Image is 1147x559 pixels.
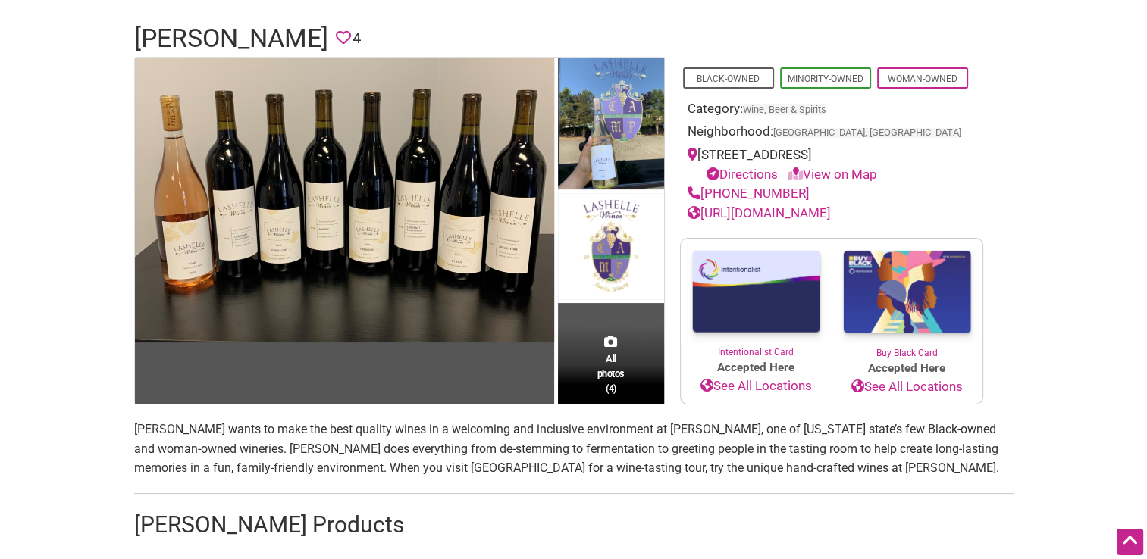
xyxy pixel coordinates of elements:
a: Minority-Owned [788,73,863,84]
div: Neighborhood: [688,122,976,145]
a: Black-Owned [697,73,760,84]
span: 4 [353,27,361,50]
div: Category: [688,99,976,123]
a: Directions [707,167,778,182]
img: Buy Black Card [832,239,982,346]
div: [STREET_ADDRESS] [688,145,976,184]
h1: [PERSON_NAME] [134,20,328,57]
span: Accepted Here [681,359,832,376]
a: Woman-Owned [888,73,957,84]
a: Buy Black Card [832,239,982,360]
img: Lashelle Wines [558,193,664,303]
span: All photos (4) [597,351,625,395]
div: Scroll Back to Top [1117,529,1143,555]
p: [PERSON_NAME] wants to make the best quality wines in a welcoming and inclusive environment at [P... [134,420,1014,478]
a: Intentionalist Card [681,239,832,359]
a: [URL][DOMAIN_NAME] [688,205,831,220]
a: View on Map [788,167,877,182]
img: Lashelle Wines [558,58,664,194]
span: Accepted Here [832,360,982,377]
h2: [PERSON_NAME] Products [134,509,1014,541]
a: See All Locations [832,377,982,397]
a: [PHONE_NUMBER] [688,186,810,201]
img: Lashelle Wines [135,58,554,343]
img: Intentionalist Card [681,239,832,345]
a: Wine, Beer & Spirits [743,104,826,115]
a: See All Locations [681,376,832,396]
span: [GEOGRAPHIC_DATA], [GEOGRAPHIC_DATA] [773,128,961,138]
